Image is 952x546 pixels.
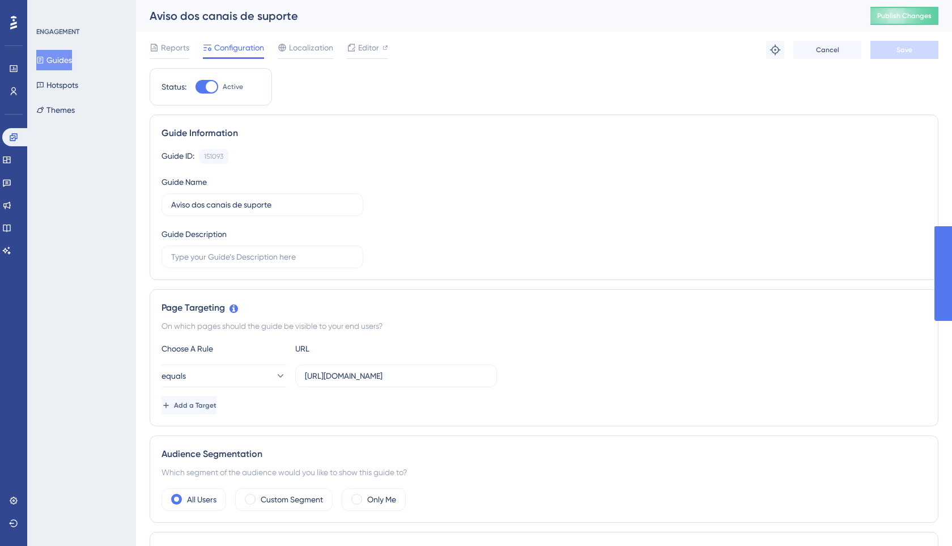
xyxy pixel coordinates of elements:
span: Active [223,82,243,91]
input: Type your Guide’s Name here [171,198,354,211]
div: Guide ID: [161,149,194,164]
div: URL [295,342,420,355]
input: Type your Guide’s Description here [171,251,354,263]
div: Status: [161,80,186,94]
label: Custom Segment [261,493,323,506]
span: Reports [161,41,189,54]
div: Choose A Rule [161,342,286,355]
button: Hotspots [36,75,78,95]
div: ENGAGEMENT [36,27,79,36]
iframe: UserGuiding AI Assistant Launcher [904,501,938,535]
span: Publish Changes [877,11,932,20]
div: Guide Name [161,175,207,189]
span: equals [161,369,186,383]
div: Guide Description [161,227,227,241]
div: 151093 [204,152,223,161]
div: Which segment of the audience would you like to show this guide to? [161,465,926,479]
button: Publish Changes [870,7,938,25]
div: On which pages should the guide be visible to your end users? [161,319,926,333]
button: Cancel [793,41,861,59]
span: Add a Target [174,401,216,410]
button: equals [161,365,286,387]
input: yourwebsite.com/path [305,370,487,382]
span: Configuration [214,41,264,54]
span: Localization [289,41,333,54]
span: Cancel [816,45,839,54]
span: Save [896,45,912,54]
div: Page Targeting [161,301,926,315]
div: Audience Segmentation [161,447,926,461]
span: Editor [358,41,379,54]
button: Guides [36,50,72,70]
label: Only Me [367,493,396,506]
button: Themes [36,100,75,120]
button: Save [870,41,938,59]
div: Guide Information [161,126,926,140]
label: All Users [187,493,216,506]
div: Aviso dos canais de suporte [150,8,842,24]
button: Add a Target [161,396,216,414]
